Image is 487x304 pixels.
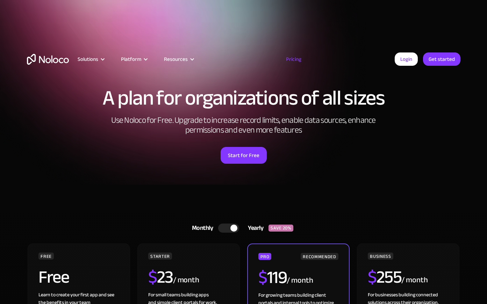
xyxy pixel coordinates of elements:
div: Solutions [69,55,112,64]
h1: A plan for organizations of all sizes [27,87,460,108]
h2: 255 [368,268,401,286]
div: Monthly [183,223,219,233]
h2: Use Noloco for Free. Upgrade to increase record limits, enable data sources, enhance permissions ... [104,115,384,135]
span: $ [148,261,157,294]
h2: 119 [258,269,287,286]
div: Solutions [78,55,98,64]
div: Platform [112,55,155,64]
div: BUSINESS [368,253,393,260]
div: / month [401,275,428,286]
div: RECOMMENDED [301,253,338,260]
a: Login [395,52,418,66]
a: Get started [423,52,460,66]
div: FREE [38,253,54,260]
div: PRO [258,253,271,260]
div: SAVE 20% [268,225,293,232]
span: $ [368,261,377,294]
div: / month [173,275,199,286]
div: Platform [121,55,141,64]
div: / month [287,275,313,286]
div: Resources [164,55,188,64]
div: Resources [155,55,202,64]
div: Yearly [239,223,268,233]
span: $ [258,261,267,294]
h2: 23 [148,268,173,286]
h2: Free [38,268,69,286]
a: home [27,54,69,65]
a: Start for Free [221,147,267,164]
div: STARTER [148,253,172,260]
a: Pricing [277,55,310,64]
